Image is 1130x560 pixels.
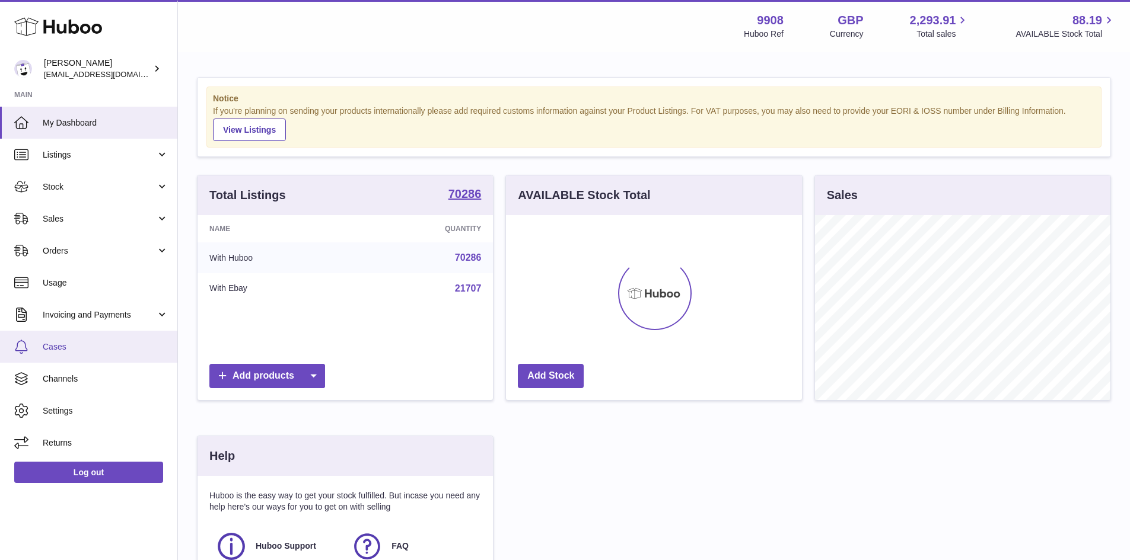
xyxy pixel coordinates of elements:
span: Channels [43,373,168,385]
a: Add products [209,364,325,388]
a: 21707 [455,283,482,293]
a: 70286 [455,252,482,263]
span: Listings [43,149,156,161]
h3: AVAILABLE Stock Total [518,187,650,203]
span: Sales [43,213,156,225]
div: [PERSON_NAME] [44,57,151,80]
span: Stock [43,181,156,193]
h3: Total Listings [209,187,286,203]
td: With Ebay [198,273,354,304]
strong: Notice [213,93,1095,104]
span: Total sales [916,28,969,40]
span: Settings [43,405,168,417]
strong: 70286 [448,188,482,200]
a: Add Stock [518,364,584,388]
strong: GBP [838,12,863,28]
a: View Listings [213,119,286,141]
span: Huboo Support [256,540,316,552]
div: Currency [830,28,864,40]
div: If you're planning on sending your products internationally please add required customs informati... [213,105,1095,141]
span: Orders [43,245,156,257]
span: AVAILABLE Stock Total [1016,28,1116,40]
span: Invoicing and Payments [43,309,156,321]
a: Log out [14,462,163,483]
div: Huboo Ref [744,28,784,40]
img: tbcollectables@hotmail.co.uk [14,60,32,78]
span: Cases [43,341,168,353]
span: 2,293.91 [910,12,956,28]
strong: 9908 [757,12,784,28]
p: Huboo is the easy way to get your stock fulfilled. But incase you need any help here's our ways f... [209,490,481,513]
a: 88.19 AVAILABLE Stock Total [1016,12,1116,40]
h3: Help [209,448,235,464]
span: 88.19 [1072,12,1102,28]
td: With Huboo [198,242,354,273]
th: Name [198,215,354,242]
a: 70286 [448,188,482,202]
span: My Dashboard [43,117,168,129]
th: Quantity [354,215,493,242]
h3: Sales [827,187,858,203]
span: [EMAIL_ADDRESS][DOMAIN_NAME] [44,69,174,79]
span: Usage [43,277,168,289]
span: FAQ [391,540,409,552]
a: 2,293.91 Total sales [910,12,970,40]
span: Returns [43,437,168,449]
